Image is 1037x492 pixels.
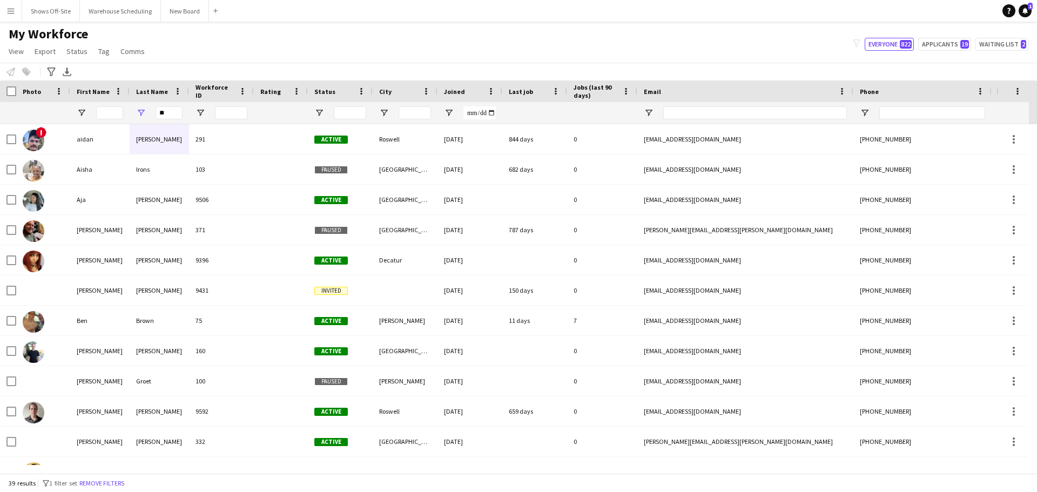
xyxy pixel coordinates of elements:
[437,457,502,487] div: [DATE]
[637,396,853,426] div: [EMAIL_ADDRESS][DOMAIN_NAME]
[637,366,853,396] div: [EMAIL_ADDRESS][DOMAIN_NAME]
[49,479,77,487] span: 1 filter set
[373,336,437,366] div: [GEOGRAPHIC_DATA]
[567,366,637,396] div: 0
[314,408,348,416] span: Active
[23,311,44,333] img: Ben Brown
[23,87,41,96] span: Photo
[260,87,281,96] span: Rating
[189,427,254,456] div: 332
[23,251,44,272] img: Ariel Roggow-Buck
[130,124,189,154] div: [PERSON_NAME]
[136,87,168,96] span: Last Name
[130,457,189,487] div: [PERSON_NAME]
[62,44,92,58] a: Status
[35,46,56,56] span: Export
[189,396,254,426] div: 9592
[373,154,437,184] div: [GEOGRAPHIC_DATA]
[80,1,161,22] button: Warehouse Scheduling
[130,275,189,305] div: [PERSON_NAME]
[379,87,392,96] span: City
[70,396,130,426] div: [PERSON_NAME]
[853,336,992,366] div: [PHONE_NUMBER]
[130,154,189,184] div: Irons
[644,87,661,96] span: Email
[70,245,130,275] div: [PERSON_NAME]
[567,185,637,214] div: 0
[853,306,992,335] div: [PHONE_NUMBER]
[189,185,254,214] div: 9506
[189,457,254,487] div: 9520
[860,108,870,118] button: Open Filter Menu
[215,106,247,119] input: Workforce ID Filter Input
[567,457,637,487] div: 0
[130,306,189,335] div: Brown
[853,457,992,487] div: [PHONE_NUMBER]
[567,306,637,335] div: 7
[637,275,853,305] div: [EMAIL_ADDRESS][DOMAIN_NAME]
[373,185,437,214] div: [GEOGRAPHIC_DATA]
[853,275,992,305] div: [PHONE_NUMBER]
[437,396,502,426] div: [DATE]
[865,38,914,51] button: Everyone822
[23,220,44,242] img: Alex Armstrong
[130,336,189,366] div: [PERSON_NAME]
[196,108,205,118] button: Open Filter Menu
[156,106,183,119] input: Last Name Filter Input
[373,245,437,275] div: Decatur
[960,40,969,49] span: 19
[637,245,853,275] div: [EMAIL_ADDRESS][DOMAIN_NAME]
[314,226,348,234] span: Paused
[70,457,130,487] div: [PERSON_NAME]
[644,108,654,118] button: Open Filter Menu
[23,462,44,484] img: Christopher Robinson
[334,106,366,119] input: Status Filter Input
[502,275,567,305] div: 150 days
[314,378,348,386] span: Paused
[502,154,567,184] div: 682 days
[70,306,130,335] div: Ben
[853,215,992,245] div: [PHONE_NUMBER]
[637,124,853,154] div: [EMAIL_ADDRESS][DOMAIN_NAME]
[373,215,437,245] div: [GEOGRAPHIC_DATA]
[314,196,348,204] span: Active
[314,287,348,295] span: Invited
[70,427,130,456] div: [PERSON_NAME]
[70,336,130,366] div: [PERSON_NAME]
[189,154,254,184] div: 103
[853,427,992,456] div: [PHONE_NUMBER]
[1019,4,1032,17] a: 1
[567,396,637,426] div: 0
[136,108,146,118] button: Open Filter Menu
[637,185,853,214] div: [EMAIL_ADDRESS][DOMAIN_NAME]
[314,136,348,144] span: Active
[98,46,110,56] span: Tag
[1021,40,1026,49] span: 2
[637,457,853,487] div: [PERSON_NAME][EMAIL_ADDRESS][DOMAIN_NAME]
[1028,3,1033,10] span: 1
[116,44,149,58] a: Comms
[130,427,189,456] div: [PERSON_NAME]
[23,341,44,363] img: Brian Damerow
[437,245,502,275] div: [DATE]
[444,87,465,96] span: Joined
[23,190,44,212] img: Aja Crosson
[444,108,454,118] button: Open Filter Menu
[567,336,637,366] div: 0
[23,130,44,151] img: aidan carroll
[567,275,637,305] div: 0
[463,106,496,119] input: Joined Filter Input
[120,46,145,56] span: Comms
[189,306,254,335] div: 75
[437,306,502,335] div: [DATE]
[45,65,58,78] app-action-btn: Advanced filters
[60,65,73,78] app-action-btn: Export XLSX
[196,83,234,99] span: Workforce ID
[70,154,130,184] div: Aisha
[637,336,853,366] div: [EMAIL_ADDRESS][DOMAIN_NAME]
[502,124,567,154] div: 844 days
[567,154,637,184] div: 0
[66,46,87,56] span: Status
[94,44,114,58] a: Tag
[437,275,502,305] div: [DATE]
